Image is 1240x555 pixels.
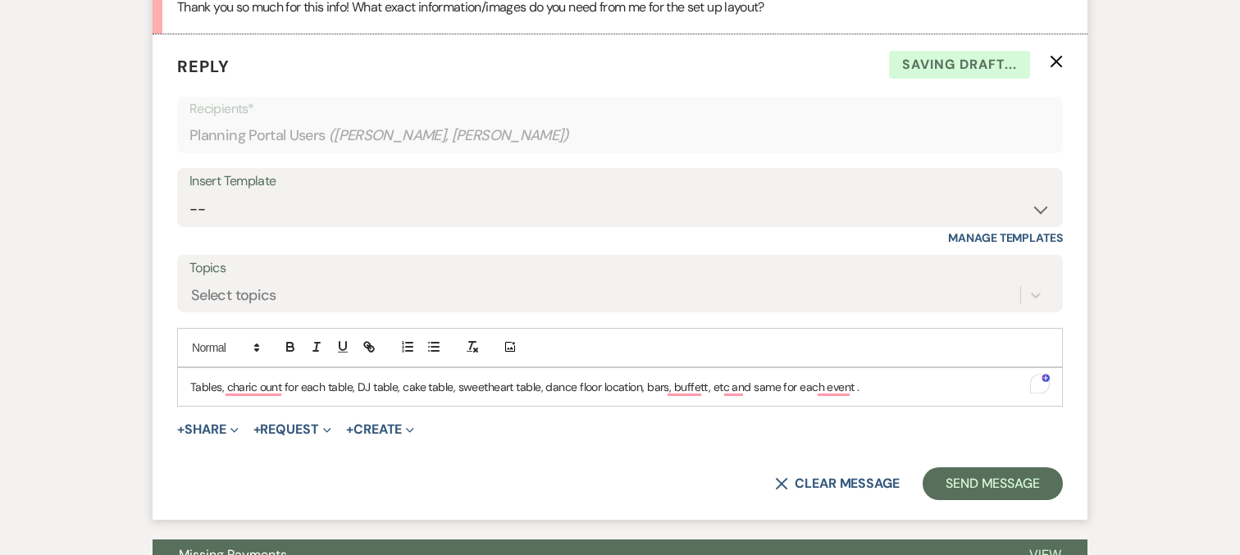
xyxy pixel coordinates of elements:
span: ( [PERSON_NAME], [PERSON_NAME] ) [329,125,570,147]
p: Recipients* [189,98,1051,120]
div: To enrich screen reader interactions, please activate Accessibility in Grammarly extension settings [178,368,1062,406]
span: Reply [177,56,230,77]
div: Planning Portal Users [189,120,1051,152]
span: Saving draft... [889,51,1030,79]
div: Insert Template [189,170,1051,193]
button: Request [253,423,331,436]
span: + [177,423,185,436]
div: Select topics [191,284,276,307]
button: Send Message [923,467,1063,500]
button: Share [177,423,239,436]
label: Topics [189,257,1051,280]
button: Create [346,423,414,436]
button: Clear message [775,477,900,490]
p: Tables, charic ount for each table, DJ table, cake table, sweetheart table, dance floor location,... [190,378,1050,396]
span: + [346,423,353,436]
a: Manage Templates [948,230,1063,245]
span: + [253,423,261,436]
